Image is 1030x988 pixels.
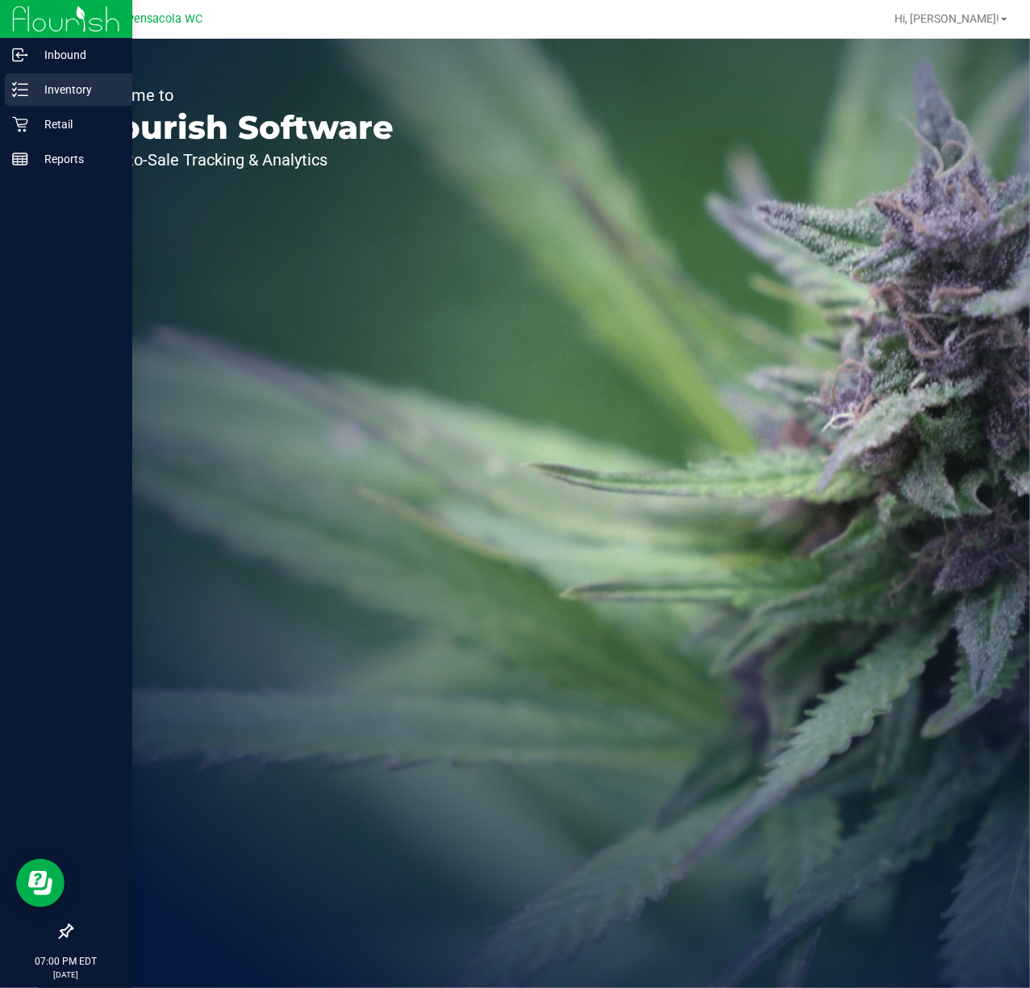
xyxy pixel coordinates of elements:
p: 07:00 PM EDT [7,954,125,969]
inline-svg: Inbound [12,47,28,63]
p: Welcome to [87,87,394,103]
p: Inventory [28,80,125,99]
inline-svg: Retail [12,116,28,132]
p: [DATE] [7,969,125,981]
p: Reports [28,149,125,169]
p: Seed-to-Sale Tracking & Analytics [87,152,394,168]
inline-svg: Reports [12,151,28,167]
span: Pensacola WC [127,12,202,26]
p: Inbound [28,45,125,65]
p: Flourish Software [87,111,394,144]
inline-svg: Inventory [12,82,28,98]
iframe: Resource center [16,859,65,907]
p: Retail [28,115,125,134]
span: Hi, [PERSON_NAME]! [894,12,999,25]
